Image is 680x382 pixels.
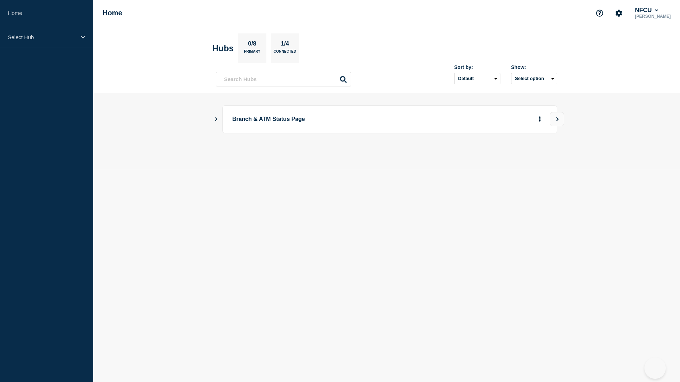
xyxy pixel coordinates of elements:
[212,43,234,53] h2: Hubs
[592,6,607,21] button: Support
[454,73,500,84] select: Sort by
[454,64,500,70] div: Sort by:
[278,40,292,49] p: 1/4
[232,113,429,126] p: Branch & ATM Status Page
[244,49,260,57] p: Primary
[633,14,672,19] p: [PERSON_NAME]
[611,6,626,21] button: Account settings
[245,40,259,49] p: 0/8
[214,117,218,122] button: Show Connected Hubs
[8,34,76,40] p: Select Hub
[644,357,666,379] iframe: Help Scout Beacon - Open
[511,64,557,70] div: Show:
[535,113,544,126] button: More actions
[550,112,564,126] button: View
[273,49,296,57] p: Connected
[633,7,660,14] button: NFCU
[511,73,557,84] button: Select option
[216,72,351,86] input: Search Hubs
[102,9,122,17] h1: Home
